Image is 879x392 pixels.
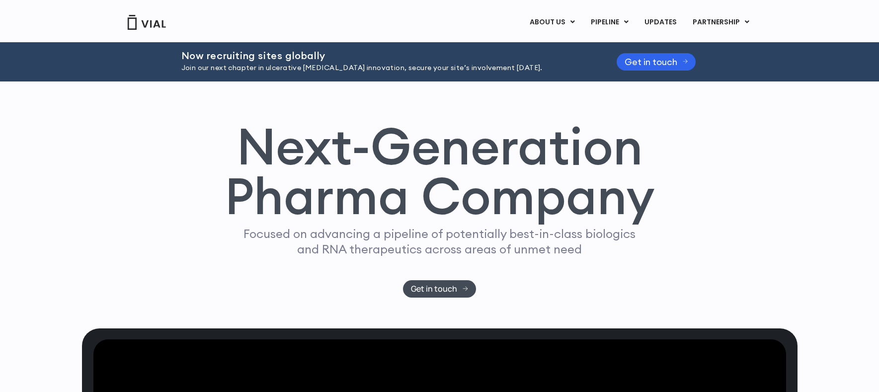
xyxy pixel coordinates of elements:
[637,14,684,31] a: UPDATES
[240,226,640,257] p: Focused on advancing a pipeline of potentially best-in-class biologics and RNA therapeutics acros...
[403,280,476,298] a: Get in touch
[127,15,166,30] img: Vial Logo
[181,50,592,61] h2: Now recruiting sites globally
[181,63,592,74] p: Join our next chapter in ulcerative [MEDICAL_DATA] innovation, secure your site’s involvement [DA...
[617,53,696,71] a: Get in touch
[522,14,582,31] a: ABOUT USMenu Toggle
[225,121,655,222] h1: Next-Generation Pharma Company
[583,14,636,31] a: PIPELINEMenu Toggle
[625,58,677,66] span: Get in touch
[685,14,757,31] a: PARTNERSHIPMenu Toggle
[411,285,457,293] span: Get in touch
